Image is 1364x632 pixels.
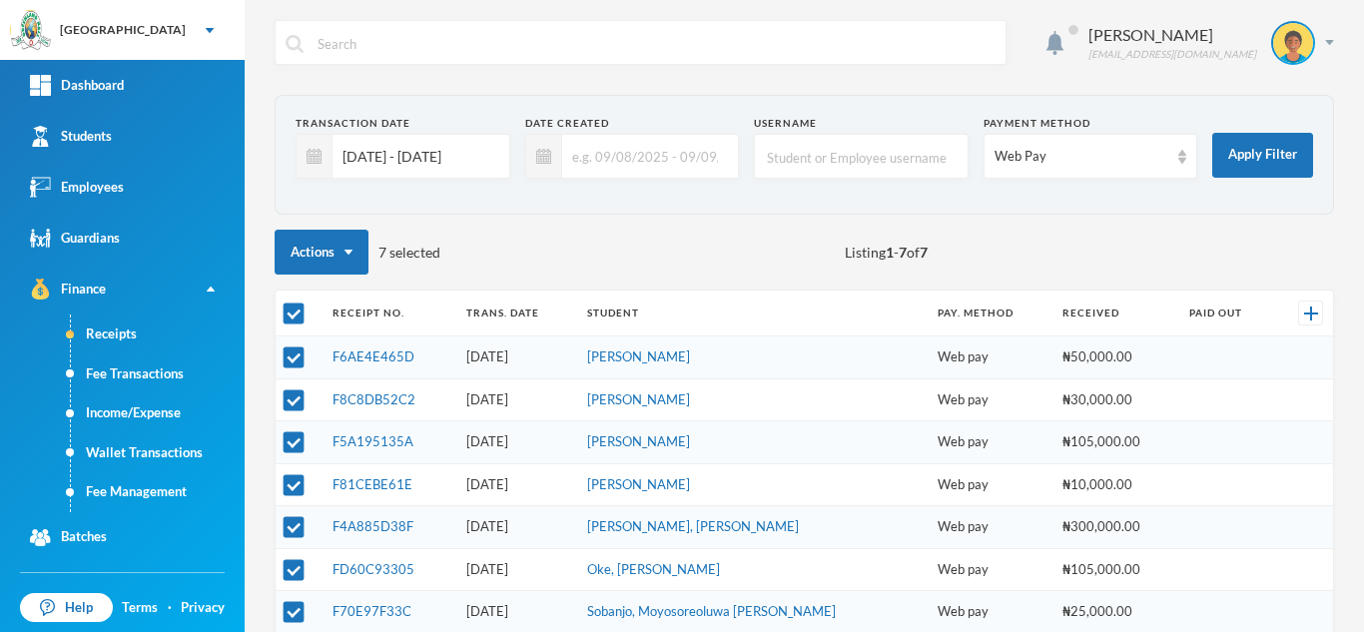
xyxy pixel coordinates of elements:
a: F6AE4E465D [333,348,414,364]
a: [PERSON_NAME] [587,348,690,364]
div: Date Created [525,116,740,131]
a: Terms [122,598,158,618]
img: + [1304,307,1318,320]
button: Apply Filter [1212,133,1313,178]
td: Web pay [928,421,1052,464]
b: 7 [899,244,907,261]
div: 7 selected [275,230,440,275]
a: F70E97F33C [333,603,411,619]
span: Listing - of [845,242,928,263]
button: Actions [275,230,368,275]
a: Wallet Transactions [71,433,245,473]
td: Web pay [928,548,1052,591]
div: Dashboard [30,75,124,96]
div: Batches [30,527,107,548]
td: ₦105,000.00 [1052,548,1180,591]
td: Web pay [928,336,1052,379]
input: Search [316,21,996,66]
th: Receipt No. [323,291,456,336]
td: [DATE] [456,378,577,421]
div: [GEOGRAPHIC_DATA] [60,21,186,39]
a: Help [20,593,113,623]
a: Privacy [181,598,225,618]
a: F5A195135A [333,433,413,449]
a: F81CEBE61E [333,476,412,492]
a: Income/Expense [71,393,245,433]
td: Web pay [928,463,1052,506]
th: Pay. Method [928,291,1052,336]
th: Received [1052,291,1180,336]
a: F8C8DB52C2 [333,391,415,407]
div: [EMAIL_ADDRESS][DOMAIN_NAME] [1088,47,1256,62]
td: [DATE] [456,421,577,464]
div: Students [30,126,112,147]
input: e.g. 09/08/2025 - 09/09/2025 [333,134,499,179]
td: ₦50,000.00 [1052,336,1180,379]
img: logo [11,11,51,51]
img: search [286,35,304,53]
th: Student [577,291,927,336]
th: Paid Out [1179,291,1274,336]
a: [PERSON_NAME], [PERSON_NAME] [587,518,799,534]
div: Employees [30,177,124,198]
input: Student or Employee username [765,135,958,180]
a: F4A885D38F [333,518,413,534]
div: Username [754,116,969,131]
a: Oke, [PERSON_NAME] [587,561,720,577]
td: [DATE] [456,548,577,591]
td: Web pay [928,378,1052,421]
div: Payment Method [984,116,1198,131]
a: [PERSON_NAME] [587,433,690,449]
a: [PERSON_NAME] [587,476,690,492]
b: 1 [886,244,894,261]
a: Sobanjo, Moyosoreoluwa [PERSON_NAME] [587,603,836,619]
td: [DATE] [456,463,577,506]
div: Guardians [30,228,120,249]
a: Fee Management [71,472,245,512]
td: [DATE] [456,336,577,379]
a: Receipts [71,315,245,354]
div: [PERSON_NAME] [1088,23,1256,47]
a: [PERSON_NAME] [587,391,690,407]
div: · [168,598,172,618]
th: Trans. Date [456,291,577,336]
div: Finance [30,279,106,300]
input: e.g. 09/08/2025 - 09/09/2025 [562,134,729,179]
a: Fee Transactions [71,354,245,394]
a: FD60C93305 [333,561,414,577]
b: 7 [920,244,928,261]
div: Web Pay [995,147,1169,167]
td: ₦10,000.00 [1052,463,1180,506]
td: ₦30,000.00 [1052,378,1180,421]
td: Web pay [928,506,1052,549]
img: STUDENT [1273,23,1313,63]
td: [DATE] [456,506,577,549]
td: ₦105,000.00 [1052,421,1180,464]
div: Transaction Date [296,116,510,131]
td: ₦300,000.00 [1052,506,1180,549]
